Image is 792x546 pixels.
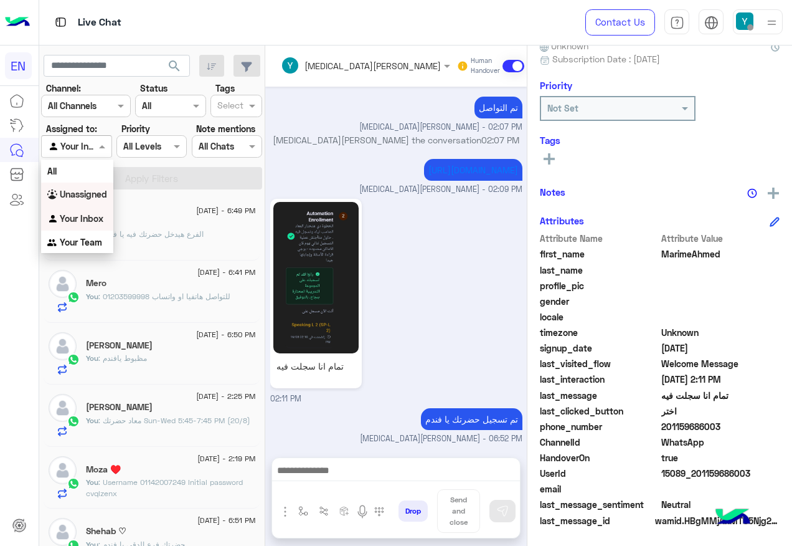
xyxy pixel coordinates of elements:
[60,189,107,199] b: Unassigned
[540,80,572,91] h6: Priority
[540,467,659,480] span: UserId
[270,394,301,403] span: 02:11 PM
[661,295,780,308] span: null
[496,505,509,517] img: send message
[278,504,293,519] img: send attachment
[670,16,684,30] img: tab
[86,477,243,498] span: Username 01142007249 Initial password cvqlzenx
[540,342,659,355] span: signup_date
[540,514,653,527] span: last_message_id
[67,477,80,490] img: WhatsApp
[764,15,780,31] img: profile
[196,329,255,340] span: [DATE] - 6:50 PM
[86,464,121,475] h5: Moza ♥️
[540,310,659,323] span: locale
[661,451,780,464] span: true
[355,504,370,519] img: send voice note
[86,477,98,487] span: You
[47,189,60,202] img: INBOX.AGENTFILTER.UNASSIGNED
[47,237,60,250] img: INBOX.AGENTFILTER.YOURTEAM
[540,373,659,386] span: last_interaction
[661,389,780,402] span: تمام انا سجلت فيه
[552,52,660,65] span: Subscription Date : [DATE]
[540,389,659,402] span: last_message
[196,205,255,216] span: [DATE] - 6:49 PM
[704,16,719,30] img: tab
[86,340,153,351] h5: Sandra Shenouda
[273,357,359,376] p: تمام انا سجلت فيه
[46,122,97,135] label: Assigned to:
[540,326,659,339] span: timezone
[47,213,60,226] img: INBOX.AGENTFILTER.YOURINBOX
[41,160,113,253] ng-dropdown-panel: Options list
[78,14,121,31] p: Live Chat
[540,295,659,308] span: gender
[661,405,780,418] span: اختر
[67,291,80,304] img: WhatsApp
[121,122,150,135] label: Priority
[319,506,329,516] img: Trigger scenario
[661,467,780,480] span: 15089_201159686003
[736,12,753,30] img: userImage
[270,199,362,388] a: تمام انا سجلت فيه
[197,267,255,278] span: [DATE] - 6:41 PM
[49,270,77,298] img: defaultAdmin.png
[86,292,98,301] span: You
[86,416,98,425] span: You
[67,415,80,428] img: WhatsApp
[661,342,780,355] span: 2025-08-15T14:59:56.556Z
[661,310,780,323] span: null
[86,526,126,537] h5: Shehab ♡
[314,501,334,522] button: Trigger scenario
[655,514,780,527] span: wamid.HBgMMjAxMTU5Njg2MDAzFQIAEhggNEU1RTMwMjQ0MTUxMEQ2OUE4RjA4MDI1NThFNzZGMkYA
[768,188,779,199] img: add
[398,501,428,522] button: Drop
[196,391,255,402] span: [DATE] - 2:25 PM
[540,451,659,464] span: HandoverOn
[60,213,103,224] b: Your Inbox
[86,353,98,363] span: You
[540,482,659,496] span: email
[585,9,655,36] a: Contact Us
[540,186,565,198] h6: Notes
[747,188,757,198] img: notes
[215,82,235,95] label: Tags
[215,98,243,115] div: Select
[360,433,522,445] span: [MEDICAL_DATA][PERSON_NAME] - 06:52 PM
[540,264,659,277] span: last_name
[293,501,314,522] button: select flow
[60,237,102,247] b: Your Team
[86,278,106,289] h5: Mero
[67,353,80,366] img: WhatsApp
[339,506,349,516] img: create order
[49,332,77,360] img: defaultAdmin.png
[86,402,153,413] h5: Omar
[661,482,780,496] span: null
[5,52,32,79] div: EN
[197,453,255,464] span: [DATE] - 2:19 PM
[661,436,780,449] span: 2
[298,506,308,516] img: select flow
[98,353,147,363] span: مظبوط يافندم
[540,279,659,292] span: profile_pic
[49,456,77,484] img: defaultAdmin.png
[711,496,755,540] img: hulul-logo.png
[661,326,780,339] span: Unknown
[41,167,262,189] button: Apply Filters
[481,135,519,145] span: 02:07 PM
[474,97,522,118] p: 16/8/2025, 2:07 PM
[540,232,659,245] span: Attribute Name
[661,498,780,511] span: 0
[540,215,584,226] h6: Attributes
[540,420,659,433] span: phone_number
[359,184,522,196] span: [MEDICAL_DATA][PERSON_NAME] - 02:09 PM
[540,135,780,146] h6: Tags
[49,394,77,422] img: defaultAdmin.png
[5,9,30,36] img: Logo
[428,165,518,175] a: [URL][DOMAIN_NAME]
[334,501,355,522] button: create order
[374,507,384,517] img: make a call
[424,159,522,181] p: 16/8/2025, 2:09 PM
[270,133,522,146] p: [MEDICAL_DATA][PERSON_NAME] the conversation
[661,247,780,261] span: MarimeAhmed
